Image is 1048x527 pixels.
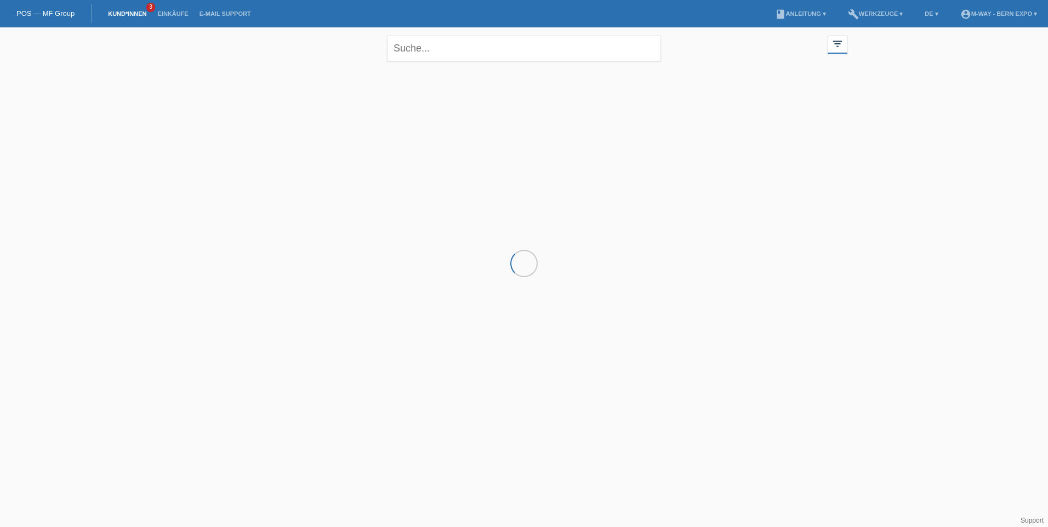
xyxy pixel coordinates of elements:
[775,9,786,20] i: book
[919,10,943,17] a: DE ▾
[194,10,257,17] a: E-Mail Support
[842,10,909,17] a: buildWerkzeuge ▾
[152,10,193,17] a: Einkäufe
[955,10,1043,17] a: account_circlem-way - Bern Expo ▾
[102,10,152,17] a: Kund*innen
[848,9,859,20] i: build
[831,38,844,50] i: filter_list
[146,3,155,12] span: 3
[960,9,971,20] i: account_circle
[16,9,75,18] a: POS — MF Group
[387,36,661,61] input: Suche...
[1021,517,1044,524] a: Support
[770,10,831,17] a: bookAnleitung ▾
